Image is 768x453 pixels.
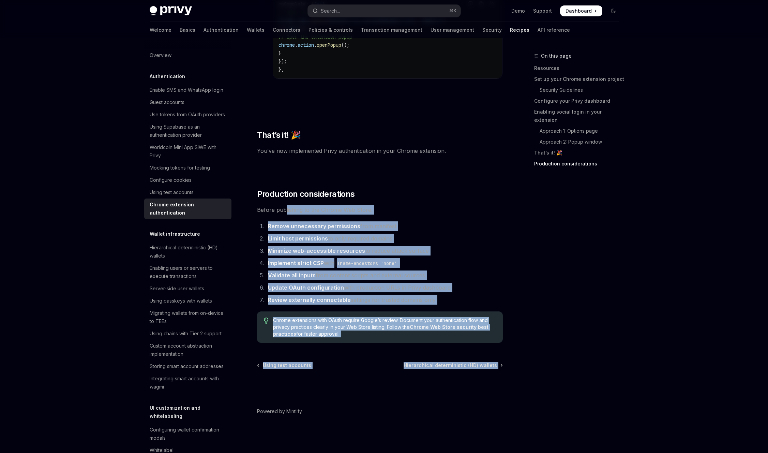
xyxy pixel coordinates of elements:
span: (); [341,42,349,48]
span: . [314,42,317,48]
a: Welcome [150,22,171,38]
span: On this page [541,52,572,60]
h5: UI customization and whitelabeling [150,404,231,420]
div: Mocking tokens for testing [150,164,210,172]
img: dark logo [150,6,192,16]
div: Server-side user wallets [150,284,204,293]
div: Search... [321,7,340,15]
div: Use tokens from OAuth providers [150,111,225,119]
div: Using chains with Tier 2 support [150,330,222,338]
span: Hierarchical deterministic (HD) wallets [404,362,497,369]
div: Enabling users or servers to execute transactions [150,264,227,280]
a: Enabling users or servers to execute transactions [144,262,231,282]
strong: Limit host permissions [268,235,328,242]
a: Hierarchical deterministic (HD) wallets [404,362,502,369]
a: Use tokens from OAuth providers [144,108,231,121]
span: Using test accounts [263,362,311,369]
span: You’ve now implemented Privy authentication in your Chrome extension. [257,146,503,156]
span: }, [278,67,284,73]
strong: Validate all inputs [268,272,316,279]
div: Chrome extension authentication [150,201,227,217]
div: Hierarchical deterministic (HD) wallets [150,244,227,260]
span: . [295,42,298,48]
h5: Wallet infrastructure [150,230,200,238]
button: Open search [308,5,461,17]
span: Before publishing to the Chrome Web Store: [257,205,503,215]
a: Chrome extension authentication [144,199,231,219]
div: Storing smart account addresses [150,362,224,370]
a: Wallets [247,22,265,38]
a: Approach 2: Popup window [534,136,624,147]
li: to only required domains [266,234,503,243]
div: Using Supabase as an authentication provider [150,123,227,139]
a: That’s it! 🎉 [534,147,624,158]
a: Policies & controls [308,22,353,38]
div: Enable SMS and WhatsApp login [150,86,223,94]
span: } [278,50,281,56]
a: Enabling social login in your extension [534,106,624,126]
a: Resources [534,63,624,74]
a: Transaction management [361,22,422,38]
h5: Authentication [150,72,185,81]
a: Set up your Chrome extension project [534,74,624,85]
a: Enable SMS and WhatsApp login [144,84,231,96]
a: Using passkeys with wallets [144,295,231,307]
a: Overview [144,49,231,61]
svg: Tip [264,318,269,324]
li: settings for trusted domains only [266,295,503,305]
span: action [298,42,314,48]
a: Configure cookies [144,174,231,186]
div: Configuring wallet confirmation modals [150,426,227,442]
span: That’s it! 🎉 [257,130,301,141]
div: Guest accounts [150,98,184,106]
button: Toggle dark mode [608,5,619,16]
a: Configuring wallet confirmation modals [144,424,231,444]
a: Connectors [273,22,300,38]
a: User management [431,22,474,38]
strong: Implement strict CSP [268,260,324,266]
a: Integrating smart accounts with wagmi [144,372,231,393]
a: Using Supabase as an authentication provider [144,121,231,141]
span: openPopup [317,42,341,48]
span: Production considerations [257,189,355,200]
a: Authentication [204,22,239,38]
span: Chrome extensions with OAuth require Google’s review. Document your authentication flow and priva... [273,317,496,337]
a: Storing smart account addresses [144,360,231,372]
li: to reduce attack surface [266,246,503,255]
div: Custom account abstraction implementation [150,342,227,358]
a: Approach 1: Options page [534,126,624,136]
strong: Minimize web-accessible resources [268,247,365,254]
a: Mocking tokens for testing [144,162,231,174]
a: Dashboard [560,5,602,16]
a: Worldcoin Mini App SIWE with Privy [144,141,231,162]
a: Configure your Privy dashboard [534,96,624,106]
li: from manifest [266,221,503,231]
code: frame-ancestors 'none' [334,260,400,267]
span: }); [278,58,287,64]
a: Guest accounts [144,96,231,108]
span: ⌘ K [449,8,456,14]
a: Basics [180,22,195,38]
strong: Update OAuth configuration [268,284,344,291]
a: Production considerations [534,158,624,169]
a: Using chains with Tier 2 support [144,327,231,340]
span: Dashboard [566,8,592,14]
a: API reference [538,22,570,38]
strong: Remove unnecessary permissions [268,223,360,230]
li: with production URLs in Privy dashboard [266,283,503,292]
a: Support [533,8,552,14]
a: Using test accounts [144,186,231,199]
a: Security Guidelines [534,85,624,96]
a: Demo [511,8,525,14]
li: with [266,258,503,268]
div: Worldcoin Mini App SIWE with Privy [150,143,227,160]
div: Using passkeys with wallets [150,297,212,305]
li: from content scripts and external sources [266,271,503,280]
a: Server-side user wallets [144,282,231,295]
div: Integrating smart accounts with wagmi [150,375,227,391]
a: Migrating wallets from on-device to TEEs [144,307,231,327]
div: Configure cookies [150,176,192,184]
a: Using test accounts [258,362,311,369]
div: Migrating wallets from on-device to TEEs [150,309,227,325]
div: Overview [150,51,171,59]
